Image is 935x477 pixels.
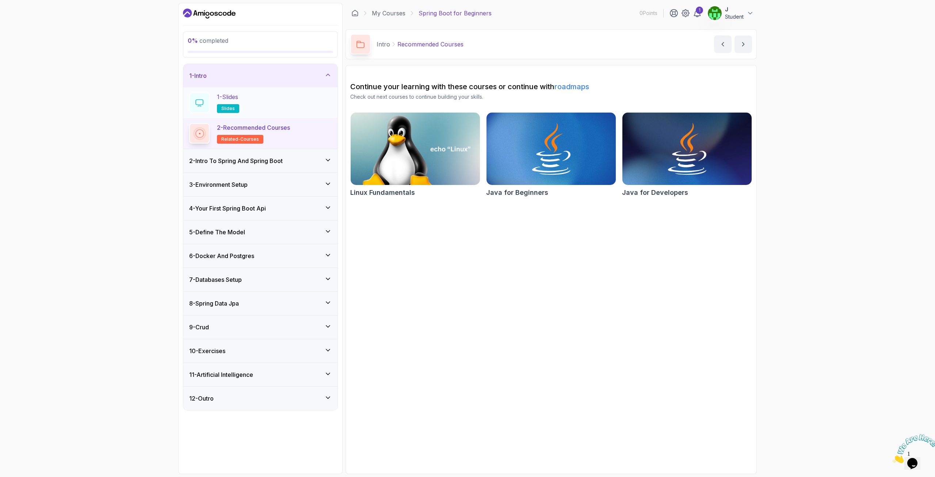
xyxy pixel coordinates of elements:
button: 1-Slidesslides [189,92,332,113]
a: My Courses [372,9,405,18]
button: 4-Your First Spring Boot Api [183,197,337,220]
h3: 9 - Crud [189,323,209,332]
p: 1 - Slides [217,92,238,101]
span: completed [188,37,228,44]
button: 9-Crud [183,315,337,339]
button: 3-Environment Setup [183,173,337,196]
button: next content [734,35,752,53]
p: 2 - Recommended Courses [217,123,290,132]
iframe: chat widget [890,431,935,466]
p: Spring Boot for Beginners [419,9,492,18]
button: 2-Recommended Coursesrelated-courses [189,123,332,144]
h3: 2 - Intro To Spring And Spring Boot [189,156,283,165]
img: Linux Fundamentals card [351,113,480,185]
h2: Linux Fundamentals [350,188,415,198]
a: Linux Fundamentals cardLinux Fundamentals [350,112,480,198]
button: 6-Docker And Postgres [183,244,337,268]
a: roadmaps [554,82,589,91]
h3: 4 - Your First Spring Boot Api [189,204,266,213]
img: Chat attention grabber [3,3,48,32]
h3: 5 - Define The Model [189,228,245,236]
h3: 11 - Artificial Intelligence [189,370,253,379]
button: 10-Exercises [183,339,337,363]
p: Intro [377,40,390,49]
span: related-courses [221,136,259,142]
a: Dashboard [183,8,236,19]
p: Recommended Courses [397,40,463,49]
img: Java for Developers card [622,113,752,185]
span: slides [221,106,235,111]
button: 7-Databases Setup [183,268,337,291]
button: 11-Artificial Intelligence [183,363,337,386]
button: 2-Intro To Spring And Spring Boot [183,149,337,173]
a: 1 [693,9,702,18]
img: user profile image [708,6,722,20]
p: 0 Points [640,10,657,17]
h3: 6 - Docker And Postgres [189,251,254,260]
button: previous content [714,35,732,53]
img: Java for Beginners card [486,113,616,185]
h3: 3 - Environment Setup [189,180,248,189]
span: 1 [3,3,6,9]
h2: Java for Developers [622,188,688,198]
button: 5-Define The Model [183,220,337,244]
h3: 10 - Exercises [189,347,225,355]
p: Student [725,13,744,20]
p: Check out next courses to continue building your skills. [350,93,752,101]
a: Java for Developers cardJava for Developers [622,112,752,198]
h3: 12 - Outro [189,394,214,403]
a: Dashboard [351,10,359,17]
h3: 1 - Intro [189,71,207,80]
h2: Continue your learning with these courses or continue with [350,82,752,92]
h3: 8 - Spring Data Jpa [189,299,239,308]
button: 8-Spring Data Jpa [183,292,337,315]
button: 12-Outro [183,387,337,410]
button: 1-Intro [183,64,337,87]
a: Java for Beginners cardJava for Beginners [486,112,616,198]
h3: 7 - Databases Setup [189,275,242,284]
p: J [725,6,744,13]
span: 0 % [188,37,198,44]
button: user profile imageJStudent [707,6,754,20]
h2: Java for Beginners [486,188,548,198]
div: 1 [696,7,703,14]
